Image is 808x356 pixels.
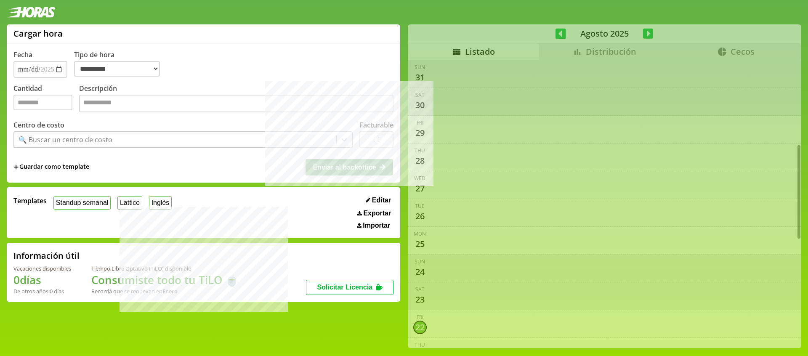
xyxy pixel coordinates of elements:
input: Cantidad [13,95,72,110]
button: Editar [363,196,393,205]
h1: 0 días [13,272,71,287]
span: + [13,162,19,172]
label: Facturable [359,120,393,130]
button: Lattice [117,196,142,209]
div: 🔍 Buscar un centro de costo [19,135,112,144]
label: Centro de costo [13,120,64,130]
h1: Consumiste todo tu TiLO 🍵 [91,272,239,287]
img: logotipo [7,7,56,18]
span: Importar [363,222,390,229]
h2: Información útil [13,250,80,261]
h1: Cargar hora [13,28,63,39]
textarea: Descripción [79,95,393,112]
button: Solicitar Licencia [306,280,393,295]
span: Templates [13,196,47,205]
label: Fecha [13,50,32,59]
b: Enero [162,287,178,295]
div: Recordá que se renuevan en [91,287,239,295]
span: +Guardar como template [13,162,89,172]
div: Vacaciones disponibles [13,265,71,272]
span: Exportar [363,210,391,217]
div: Tiempo Libre Optativo (TiLO) disponible [91,265,239,272]
select: Tipo de hora [74,61,160,77]
label: Tipo de hora [74,50,167,78]
label: Descripción [79,84,393,114]
label: Cantidad [13,84,79,114]
button: Inglés [149,196,172,209]
div: De otros años: 0 días [13,287,71,295]
button: Standup semanal [53,196,111,209]
span: Editar [372,197,391,204]
span: Solicitar Licencia [317,284,372,291]
button: Exportar [355,209,393,218]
